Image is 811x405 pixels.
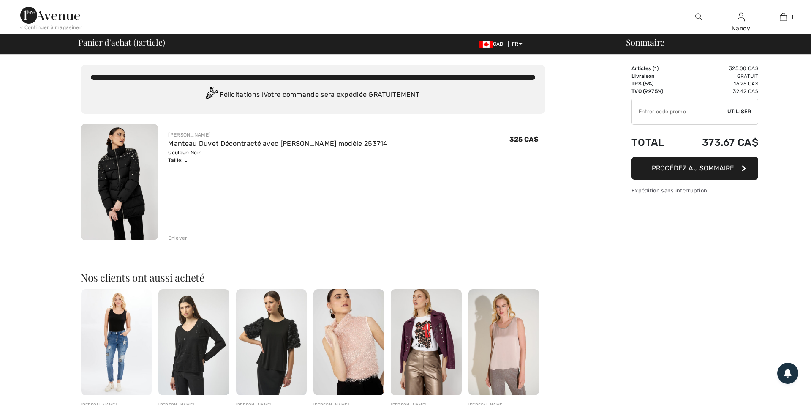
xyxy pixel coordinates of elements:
[616,38,806,47] div: Sommaire
[168,140,387,148] a: Manteau Duvet Décontracté avec [PERSON_NAME] modèle 253714
[632,99,727,124] input: Code promo
[678,80,758,88] td: 16.25 CA$
[20,7,80,24] img: 1ère Avenue
[168,234,187,242] div: Enlever
[479,41,493,48] img: Canadian Dollar
[678,128,758,157] td: 373.67 CA$
[631,88,678,95] td: TVQ (9.975%)
[81,124,158,240] img: Manteau Duvet Décontracté avec Bijoux modèle 253714
[509,135,539,143] span: 325 CA$
[468,289,539,395] img: Débardeur Orné de Bijoux modèle 253744
[780,12,787,22] img: Mon panier
[791,13,793,21] span: 1
[158,289,229,395] img: Pull à col en V avec bijou modèle 254966
[236,289,307,395] img: Pull à Manches Bouffantes modèle 254064
[652,164,734,172] span: Procédez au sommaire
[91,87,535,104] div: Félicitations ! Votre commande sera expédiée GRATUITEMENT !
[727,108,751,115] span: Utiliser
[20,24,82,31] div: < Continuer à magasiner
[631,157,758,180] button: Procédez au sommaire
[695,12,702,22] img: recherche
[136,36,139,47] span: 1
[678,88,758,95] td: 32.42 CA$
[720,24,762,33] div: Nancy
[203,87,220,104] img: Congratulation2.svg
[631,186,758,194] div: Expédition sans interruption
[81,289,152,395] img: Jeans mi-hauts à la cheville modèle 234146U
[678,65,758,72] td: 325.00 CA$
[391,289,461,395] img: Veston en cuir à boutons modèle 253724
[631,128,678,157] td: Total
[168,131,387,139] div: [PERSON_NAME]
[168,149,387,164] div: Couleur: Noir Taille: L
[678,72,758,80] td: Gratuit
[654,66,657,71] span: 1
[631,72,678,80] td: Livraison
[479,41,507,47] span: CAD
[631,80,678,88] td: TPS (5%)
[738,12,745,22] img: Mes infos
[313,289,384,395] img: Pull Douillet Taille Hanche modèle 253793
[78,38,165,47] span: Panier d'achat ( article)
[512,41,523,47] span: FR
[631,65,678,72] td: Articles ( )
[762,12,804,22] a: 1
[81,272,545,282] h2: Nos clients ont aussi acheté
[738,13,745,21] a: Se connecter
